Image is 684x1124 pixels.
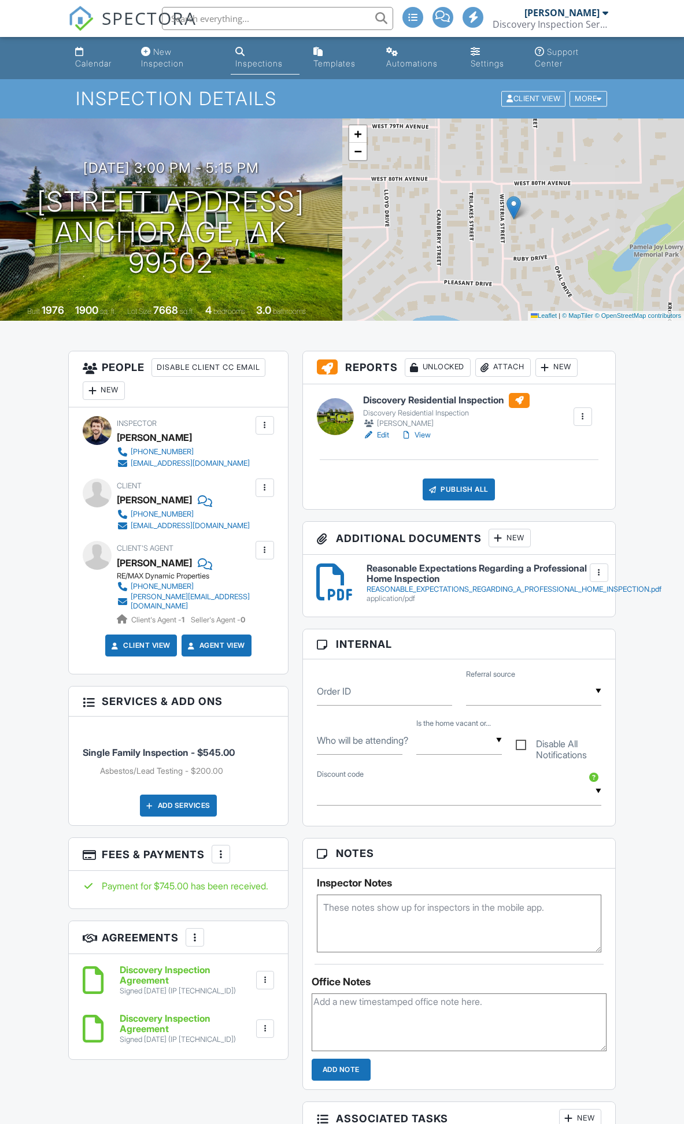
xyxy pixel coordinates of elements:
[120,965,254,996] a: Discovery Inspection Agreement Signed [DATE] (IP [TECHNICAL_ID])
[42,304,64,316] div: 1976
[127,307,151,316] span: Lot Size
[317,685,351,698] label: Order ID
[303,629,615,659] h3: Internal
[68,16,197,40] a: SPECTORA
[180,307,194,316] span: sq.ft.
[273,307,306,316] span: bathrooms
[120,1014,254,1034] h6: Discovery Inspection Agreement
[120,965,254,985] h6: Discovery Inspection Agreement
[117,429,192,446] div: [PERSON_NAME]
[102,6,197,30] span: SPECTORA
[489,529,531,547] div: New
[386,58,438,68] div: Automations
[117,572,261,581] div: RE/MAX Dynamic Properties
[535,47,579,68] div: Support Center
[309,42,372,75] a: Templates
[493,18,608,30] div: Discovery Inspection Services
[27,307,40,316] span: Built
[131,615,186,624] span: Client's Agent -
[69,838,287,871] h3: Fees & Payments
[416,718,491,729] label: Is the home vacant or occupied?
[516,739,601,753] label: Disable All Notifications
[100,307,116,316] span: sq. ft.
[117,458,250,469] a: [EMAIL_ADDRESS][DOMAIN_NAME]
[162,7,393,30] input: Search everything...
[83,725,273,785] li: Service: Single Family Inspection
[363,393,530,430] a: Discovery Residential Inspection Discovery Residential Inspection [PERSON_NAME]
[182,615,184,624] strong: 1
[131,521,250,531] div: [EMAIL_ADDRESS][DOMAIN_NAME]
[349,125,367,143] a: Zoom in
[349,143,367,160] a: Zoom out
[531,312,557,319] a: Leaflet
[117,544,173,552] span: Client's Agent
[303,351,615,384] h3: Reports
[205,304,212,316] div: 4
[475,358,531,377] div: Attach
[117,554,192,572] a: [PERSON_NAME]
[75,304,98,316] div: 1900
[363,393,530,408] h6: Discovery Residential Inspection
[117,520,250,532] a: [EMAIL_ADDRESS][DOMAIN_NAME]
[317,726,402,755] input: Who will be attending?
[354,127,361,141] span: +
[117,509,250,520] a: [PHONE_NUMBER]
[313,58,356,68] div: Templates
[367,563,601,584] h6: Reasonable Expectations Regarding a Professional Home Inspection
[76,88,608,109] h1: Inspection Details
[303,839,615,869] h3: Notes
[69,921,287,954] h3: Agreements
[186,640,245,651] a: Agent View
[367,585,601,594] div: REASONABLE_EXPECTATIONS_REGARDING_A_PROFESSIONAL_HOME_INSPECTION.pdf
[131,447,194,457] div: [PHONE_NUMBER]
[500,94,568,102] a: Client View
[401,429,431,441] a: View
[363,409,530,418] div: Discovery Residential Inspection
[117,592,252,611] a: [PERSON_NAME][EMAIL_ADDRESS][DOMAIN_NAME]
[83,160,259,176] h3: [DATE] 3:00 pm - 5:15 pm
[256,304,271,316] div: 3.0
[524,7,600,18] div: [PERSON_NAME]
[109,640,171,651] a: Client View
[83,747,235,758] span: Single Family Inspection - $545.00
[363,429,389,441] a: Edit
[117,419,157,428] span: Inspector
[120,986,254,996] div: Signed [DATE] (IP [TECHNICAL_ID])
[69,351,287,407] h3: People
[19,187,324,278] h1: [STREET_ADDRESS] Anchorage, AK 99502
[136,42,221,75] a: New Inspection
[312,1059,371,1081] input: Add Note
[131,510,194,519] div: [PHONE_NUMBER]
[71,42,127,75] a: Calendar
[317,734,408,747] label: Who will be attending?
[471,58,504,68] div: Settings
[405,358,471,377] div: Unlocked
[191,615,245,624] span: Seller's Agent -
[595,312,681,319] a: © OpenStreetMap contributors
[535,358,578,377] div: New
[83,880,273,892] div: Payment for $745.00 has been received.
[213,307,245,316] span: bedrooms
[131,459,250,468] div: [EMAIL_ADDRESS][DOMAIN_NAME]
[117,581,252,592] a: [PHONE_NUMBER]
[151,358,265,377] div: Disable Client CC Email
[506,196,521,220] img: Marker
[423,478,495,500] div: Publish All
[131,582,194,591] div: [PHONE_NUMBER]
[235,58,283,68] div: Inspections
[231,42,300,75] a: Inspections
[68,6,94,31] img: The Best Home Inspection Software - Spectora
[141,47,184,68] div: New Inspection
[75,58,112,68] div: Calendar
[363,418,530,429] div: [PERSON_NAME]
[562,312,593,319] a: © MapTiler
[117,446,250,458] a: [PHONE_NUMBER]
[241,615,245,624] strong: 0
[120,1014,254,1044] a: Discovery Inspection Agreement Signed [DATE] (IP [TECHNICAL_ID])
[570,91,607,107] div: More
[140,795,217,817] div: Add Services
[466,42,521,75] a: Settings
[100,765,273,777] li: Add on: Asbestos/Lead Testing
[382,42,457,75] a: Automations (Advanced)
